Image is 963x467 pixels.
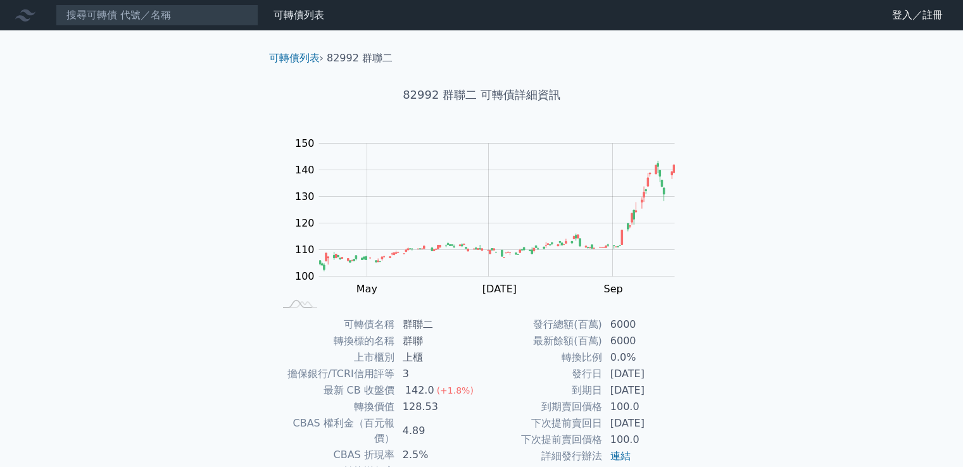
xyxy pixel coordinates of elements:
[295,270,315,282] tspan: 100
[610,450,631,462] a: 連結
[269,51,324,66] li: ›
[482,382,603,399] td: 到期日
[482,283,517,295] tspan: [DATE]
[295,164,315,176] tspan: 140
[482,448,603,464] td: 詳細發行辦法
[395,366,482,382] td: 3
[482,349,603,366] td: 轉換比例
[295,137,315,149] tspan: 150
[274,9,324,21] a: 可轉債列表
[259,86,705,104] h1: 82992 群聯二 可轉債詳細資訊
[395,316,482,333] td: 群聯二
[482,316,603,333] td: 發行總額(百萬)
[356,283,377,295] tspan: May
[274,399,395,415] td: 轉換價值
[295,190,315,202] tspan: 130
[395,415,482,447] td: 4.89
[482,432,603,448] td: 下次提前賣回價格
[274,333,395,349] td: 轉換標的名稱
[603,415,689,432] td: [DATE]
[603,432,689,448] td: 100.0
[274,316,395,333] td: 可轉債名稱
[395,447,482,463] td: 2.5%
[295,217,315,229] tspan: 120
[482,333,603,349] td: 最新餘額(百萬)
[327,51,393,66] li: 82992 群聯二
[288,137,693,295] g: Chart
[395,349,482,366] td: 上櫃
[482,415,603,432] td: 下次提前賣回日
[274,366,395,382] td: 擔保銀行/TCRI信用評等
[603,349,689,366] td: 0.0%
[603,382,689,399] td: [DATE]
[274,447,395,463] td: CBAS 折現率
[603,399,689,415] td: 100.0
[437,385,474,395] span: (+1.8%)
[395,399,482,415] td: 128.53
[882,5,953,25] a: 登入／註冊
[395,333,482,349] td: 群聯
[56,4,258,26] input: 搜尋可轉債 代號／名稱
[274,349,395,366] td: 上市櫃別
[482,366,603,382] td: 發行日
[403,383,437,398] div: 142.0
[603,316,689,333] td: 6000
[274,415,395,447] td: CBAS 權利金（百元報價）
[274,382,395,399] td: 最新 CB 收盤價
[482,399,603,415] td: 到期賣回價格
[269,52,320,64] a: 可轉債列表
[604,283,623,295] tspan: Sep
[603,333,689,349] td: 6000
[295,244,315,256] tspan: 110
[603,366,689,382] td: [DATE]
